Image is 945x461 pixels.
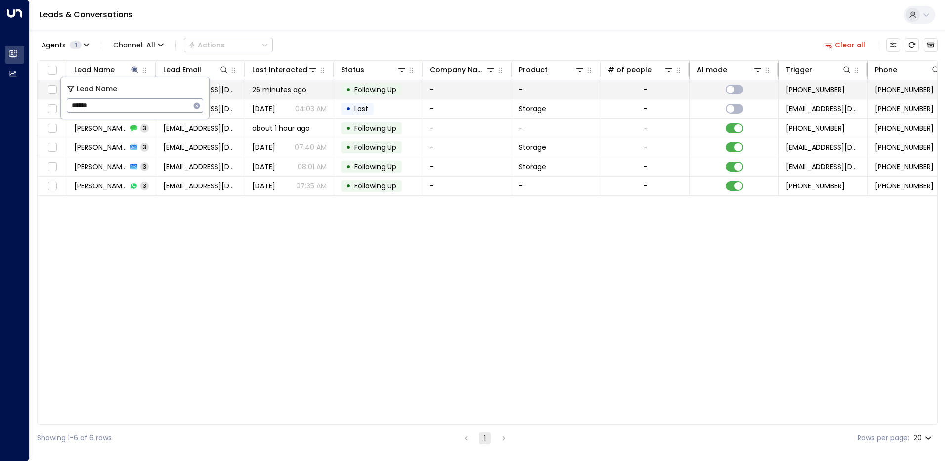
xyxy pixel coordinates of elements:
div: - [644,85,647,94]
span: Joe Rogers [74,162,128,172]
span: Storage [519,162,546,172]
a: Leads & Conversations [40,9,133,20]
span: leads@space-station.co.uk [786,104,860,114]
div: • [346,100,351,117]
span: 3 [140,143,149,151]
span: Following Up [354,142,396,152]
div: Last Interacted [252,64,307,76]
span: +447896411197 [786,181,845,191]
button: page 1 [479,432,491,444]
span: Toggle select row [46,180,58,192]
div: AI mode [697,64,727,76]
button: Customize [886,38,900,52]
label: Rows per page: [858,433,909,443]
div: • [346,178,351,194]
span: +447861174280 [786,123,845,133]
div: - [644,162,647,172]
div: Button group with a nested menu [184,38,273,52]
div: Product [519,64,585,76]
div: Lead Name [74,64,115,76]
button: Channel:All [109,38,168,52]
p: 07:40 AM [295,142,327,152]
span: +447861174280 [875,162,934,172]
span: about 1 hour ago [252,123,310,133]
div: Product [519,64,548,76]
div: Lead Email [163,64,201,76]
div: Lead Name [74,64,140,76]
div: Showing 1-6 of 6 rows [37,433,112,443]
span: 3 [140,124,149,132]
span: Toggle select row [46,141,58,154]
p: 08:01 AM [298,162,327,172]
span: Toggle select row [46,122,58,135]
span: Toggle select all [46,64,58,77]
span: Lost [354,104,368,114]
span: 26 minutes ago [252,85,306,94]
div: Lead Email [163,64,229,76]
span: Lead Name [77,83,117,94]
span: All [146,41,155,49]
td: - [423,119,512,138]
span: Toggle select row [46,103,58,115]
span: Jen Rogers [74,181,128,191]
span: Storage [519,104,546,114]
div: Status [341,64,407,76]
span: Following Up [354,181,396,191]
div: Phone [875,64,941,76]
span: joe_rogers_86@yahoo.co.uk [163,142,238,152]
span: Refresh [905,38,919,52]
span: 3 [140,162,149,171]
span: leads@space-station.co.uk [786,142,860,152]
div: Company Name [430,64,486,76]
span: +447896411197 [875,181,934,191]
span: +441217785159 [875,104,934,114]
div: • [346,139,351,156]
div: - [644,142,647,152]
span: Joe Rogers [74,123,128,133]
td: - [423,138,512,157]
div: • [346,158,351,175]
div: • [346,120,351,137]
span: Yesterday [252,104,275,114]
span: Joe Rogers [74,142,128,152]
button: Clear all [820,38,870,52]
span: Agents [42,42,66,48]
td: - [512,80,601,99]
td: - [512,177,601,195]
span: +447861174280 [875,142,934,152]
div: Last Interacted [252,64,318,76]
div: - [644,181,647,191]
td: - [423,157,512,176]
div: Phone [875,64,897,76]
div: 20 [913,431,934,445]
span: +441217785159 [875,85,934,94]
div: # of people [608,64,652,76]
div: AI mode [697,64,763,76]
div: - [644,123,647,133]
div: # of people [608,64,674,76]
div: Status [341,64,364,76]
td: - [423,80,512,99]
span: +447861174280 [875,123,934,133]
span: rogersfamily2015@outlook.com [163,181,238,191]
span: leads@space-station.co.uk [786,162,860,172]
span: Channel: [109,38,168,52]
span: Sep 18, 2025 [252,162,275,172]
div: • [346,81,351,98]
span: Following Up [354,85,396,94]
span: joe_rogers_86@yahoo.co.uk [163,123,238,133]
span: Following Up [354,123,396,133]
nav: pagination navigation [460,432,510,444]
div: Trigger [786,64,812,76]
div: Trigger [786,64,852,76]
span: Toggle select row [46,84,58,96]
div: Actions [188,41,225,49]
div: - [644,104,647,114]
div: Company Name [430,64,496,76]
button: Actions [184,38,273,52]
td: - [423,99,512,118]
span: Sep 25, 2025 [252,142,275,152]
p: 04:03 AM [295,104,327,114]
td: - [512,119,601,138]
td: - [423,177,512,195]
